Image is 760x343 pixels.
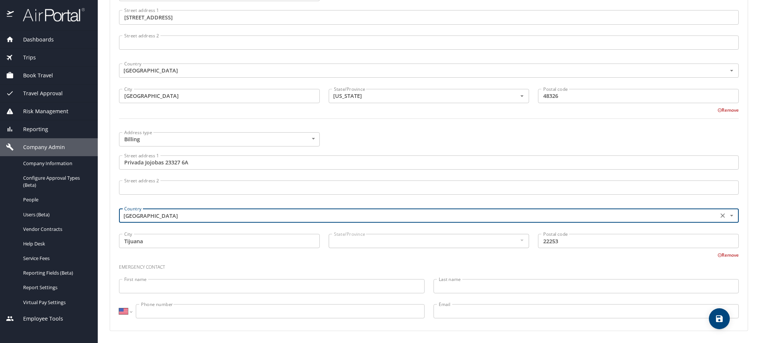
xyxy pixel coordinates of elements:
button: save [709,308,730,329]
span: Reporting Fields (Beta) [23,269,89,276]
button: Open [517,92,526,101]
span: Company Admin [14,143,65,151]
span: Book Travel [14,71,53,80]
span: Reporting [14,125,48,133]
button: Remove [717,107,739,113]
span: Employee Tools [14,315,63,323]
span: People [23,196,89,203]
button: Remove [717,252,739,258]
button: Open [727,211,736,220]
span: Trips [14,53,36,62]
span: Risk Management [14,107,68,115]
button: Clear [717,210,728,221]
div: Billing [119,132,320,146]
span: Users (Beta) [23,211,89,218]
span: Vendor Contracts [23,226,89,233]
img: airportal-logo.png [15,7,85,22]
span: Dashboards [14,35,54,44]
span: Travel Approval [14,89,63,98]
img: icon-airportal.png [7,7,15,22]
span: Company Information [23,160,89,167]
h3: Emergency contact [119,259,739,272]
span: Configure Approval Types (Beta) [23,174,89,189]
span: Service Fees [23,255,89,262]
span: Report Settings [23,284,89,291]
button: Open [727,66,736,75]
span: Help Desk [23,240,89,247]
span: Virtual Pay Settings [23,299,89,306]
